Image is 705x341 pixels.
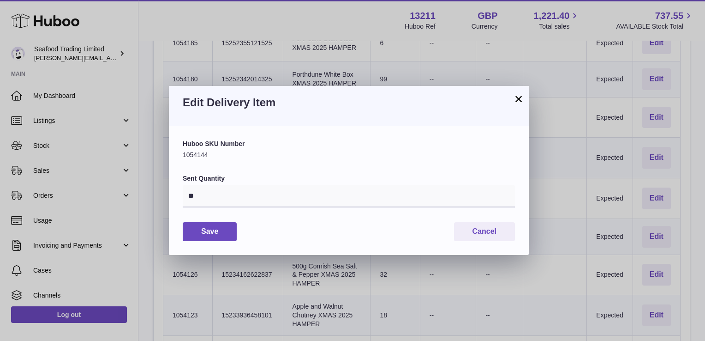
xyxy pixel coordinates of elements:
label: Sent Quantity [183,174,515,183]
button: × [513,93,524,104]
button: Cancel [454,222,515,241]
button: Save [183,222,237,241]
div: 1054144 [183,140,515,159]
h3: Edit Delivery Item [183,95,515,110]
label: Huboo SKU Number [183,140,515,148]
